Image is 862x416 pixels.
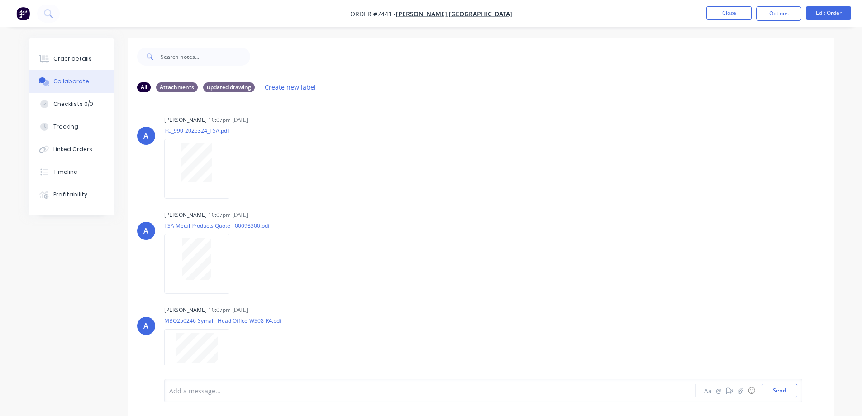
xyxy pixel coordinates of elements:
[203,82,255,92] div: updated drawing
[164,116,207,124] div: [PERSON_NAME]
[209,306,248,314] div: 10:07pm [DATE]
[164,222,270,230] p: TSA Metal Products Quote - 00098300.pdf
[29,115,114,138] button: Tracking
[756,6,801,21] button: Options
[762,384,797,397] button: Send
[806,6,851,20] button: Edit Order
[143,320,148,331] div: A
[164,317,281,325] p: MBQ250246-Symal - Head Office-WS08-R4.pdf
[350,10,396,18] span: Order #7441 -
[164,306,207,314] div: [PERSON_NAME]
[703,385,714,396] button: Aa
[706,6,752,20] button: Close
[156,82,198,92] div: Attachments
[53,123,78,131] div: Tracking
[29,70,114,93] button: Collaborate
[16,7,30,20] img: Factory
[53,100,93,108] div: Checklists 0/0
[746,385,757,396] button: ☺
[29,183,114,206] button: Profitability
[53,191,87,199] div: Profitability
[53,168,77,176] div: Timeline
[396,10,512,18] a: [PERSON_NAME] [GEOGRAPHIC_DATA]
[53,55,92,63] div: Order details
[164,127,238,134] p: PO_990-2025324_TSA.pdf
[209,211,248,219] div: 10:07pm [DATE]
[29,138,114,161] button: Linked Orders
[137,82,151,92] div: All
[53,145,92,153] div: Linked Orders
[164,211,207,219] div: [PERSON_NAME]
[714,385,724,396] button: @
[29,93,114,115] button: Checklists 0/0
[161,48,250,66] input: Search notes...
[143,225,148,236] div: A
[260,81,321,93] button: Create new label
[53,77,89,86] div: Collaborate
[29,48,114,70] button: Order details
[29,161,114,183] button: Timeline
[209,116,248,124] div: 10:07pm [DATE]
[143,130,148,141] div: A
